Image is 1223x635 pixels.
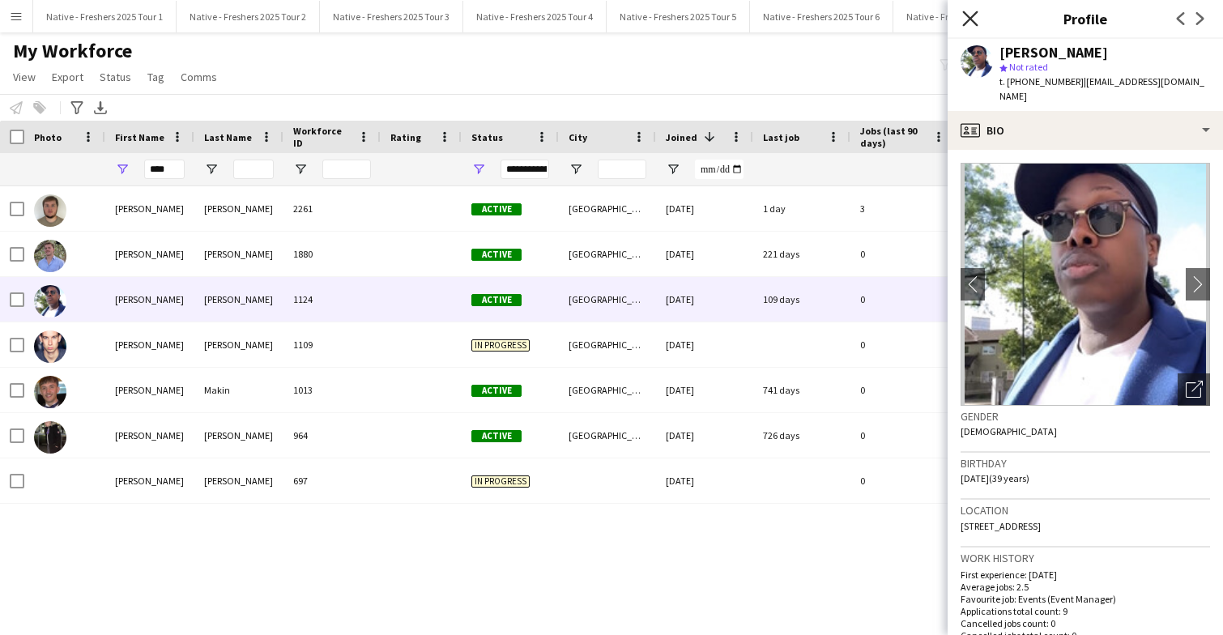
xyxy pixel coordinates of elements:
p: First experience: [DATE] [961,569,1210,581]
div: 0 [850,322,956,367]
span: Active [471,249,522,261]
div: [PERSON_NAME] [194,322,283,367]
h3: Location [961,503,1210,518]
span: Joined [666,131,697,143]
div: 726 days [753,413,850,458]
button: Native - Freshers 2025 Tour 5 [607,1,750,32]
div: [DATE] [656,368,753,412]
span: Rating [390,131,421,143]
div: [PERSON_NAME] [105,458,194,503]
div: [GEOGRAPHIC_DATA] [559,322,656,367]
div: 741 days [753,368,850,412]
div: [PERSON_NAME] [999,45,1108,60]
input: Joined Filter Input [695,160,744,179]
span: Active [471,385,522,397]
div: [PERSON_NAME] [105,322,194,367]
span: View [13,70,36,84]
div: [PERSON_NAME] [105,368,194,412]
div: 0 [850,277,956,322]
span: [STREET_ADDRESS] [961,520,1041,532]
div: Open photos pop-in [1178,373,1210,406]
span: My Workforce [13,39,132,63]
div: [PERSON_NAME] [105,186,194,231]
button: Native - Freshers 2025 Tour 6 [750,1,893,32]
span: Active [471,430,522,442]
img: Joshua P Makin [34,376,66,408]
span: [DEMOGRAPHIC_DATA] [961,425,1057,437]
div: [GEOGRAPHIC_DATA] [559,186,656,231]
button: Open Filter Menu [569,162,583,177]
button: Native - Freshers 2025 Tour 1 [33,1,177,32]
div: 1124 [283,277,381,322]
a: Status [93,66,138,87]
div: [PERSON_NAME] [105,277,194,322]
span: | [EMAIL_ADDRESS][DOMAIN_NAME] [999,75,1204,102]
p: Favourite job: Events (Event Manager) [961,593,1210,605]
div: 0 [850,368,956,412]
input: City Filter Input [598,160,646,179]
div: 0 [850,413,956,458]
span: In progress [471,339,530,352]
div: [PERSON_NAME] [105,232,194,276]
span: Export [52,70,83,84]
div: [PERSON_NAME] [194,413,283,458]
div: [PERSON_NAME] [194,458,283,503]
div: [GEOGRAPHIC_DATA] [559,413,656,458]
input: Workforce ID Filter Input [322,160,371,179]
a: View [6,66,42,87]
button: Open Filter Menu [471,162,486,177]
span: Status [100,70,131,84]
img: Josh Otoole [34,421,66,454]
button: Open Filter Menu [115,162,130,177]
div: 1109 [283,322,381,367]
span: Last Name [204,131,252,143]
div: 697 [283,458,381,503]
div: 3 [850,186,956,231]
div: 964 [283,413,381,458]
div: [PERSON_NAME] [194,277,283,322]
span: Active [471,294,522,306]
span: [DATE] (39 years) [961,472,1029,484]
div: [DATE] [656,413,753,458]
button: Native - Freshers 2025 Tour 3 [320,1,463,32]
a: Tag [141,66,171,87]
input: First Name Filter Input [144,160,185,179]
div: Makin [194,368,283,412]
div: [GEOGRAPHIC_DATA] [559,232,656,276]
button: Native - Freshers 2025 Tour 7 [893,1,1037,32]
h3: Profile [948,8,1223,29]
div: [DATE] [656,232,753,276]
img: Crew avatar or photo [961,163,1210,406]
span: t. [PHONE_NUMBER] [999,75,1084,87]
span: Workforce ID [293,125,352,149]
div: 1880 [283,232,381,276]
h3: Work history [961,551,1210,565]
span: Status [471,131,503,143]
button: Native - Freshers 2025 Tour 4 [463,1,607,32]
a: Comms [174,66,224,87]
img: Josh Clarke [34,285,66,317]
div: [PERSON_NAME] [194,186,283,231]
input: Last Name Filter Input [233,160,274,179]
span: Not rated [1009,61,1048,73]
div: [DATE] [656,322,753,367]
app-action-btn: Export XLSX [91,98,110,117]
span: First Name [115,131,164,143]
span: Photo [34,131,62,143]
div: [DATE] [656,277,753,322]
button: Open Filter Menu [204,162,219,177]
span: In progress [471,475,530,488]
div: 0 [850,232,956,276]
app-action-btn: Advanced filters [67,98,87,117]
div: 221 days [753,232,850,276]
div: [PERSON_NAME] [194,232,283,276]
img: Josh Downey [34,240,66,272]
div: 1 day [753,186,850,231]
div: [PERSON_NAME] [105,413,194,458]
div: Bio [948,111,1223,150]
p: Cancelled jobs count: 0 [961,617,1210,629]
img: Josh Kiernan [34,330,66,363]
span: Jobs (last 90 days) [860,125,927,149]
div: 109 days [753,277,850,322]
button: Open Filter Menu [293,162,308,177]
